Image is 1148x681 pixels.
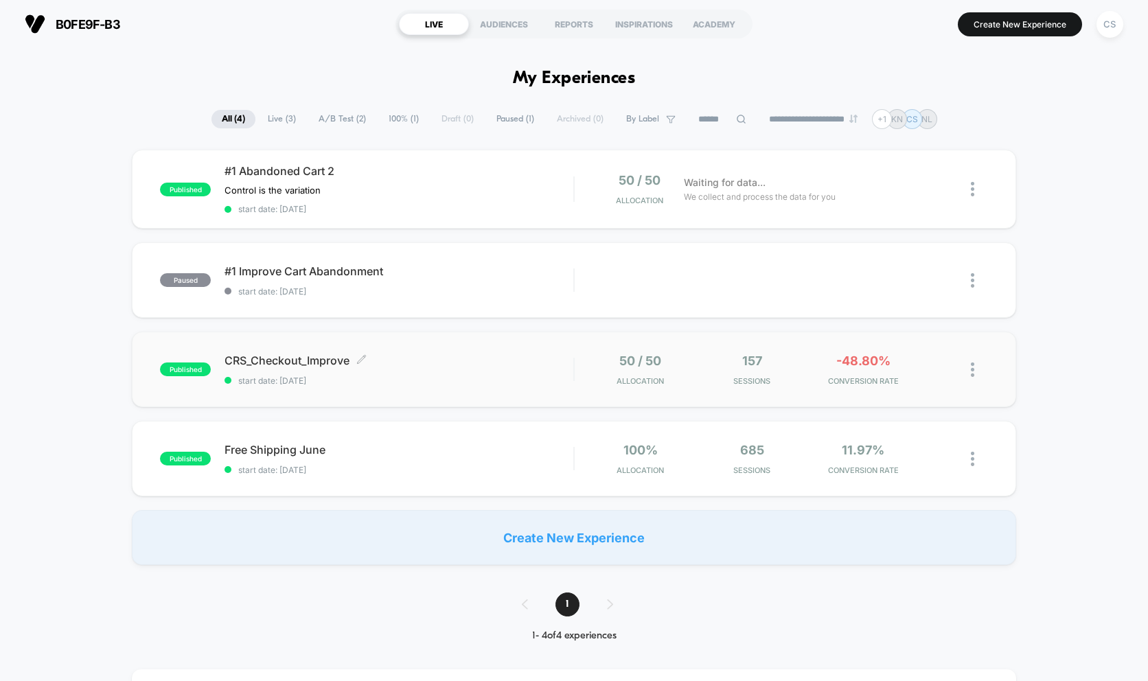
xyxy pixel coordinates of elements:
span: 50 / 50 [619,173,661,187]
h1: My Experiences [513,69,636,89]
span: 1 [555,592,579,616]
p: NL [921,114,932,124]
div: CS [1097,11,1123,38]
div: + 1 [872,109,892,129]
span: All ( 4 ) [211,110,255,128]
span: 685 [740,443,764,457]
span: start date: [DATE] [225,376,573,386]
div: REPORTS [539,13,609,35]
span: Waiting for data... [684,175,766,190]
div: ACADEMY [679,13,749,35]
span: 100% ( 1 ) [378,110,429,128]
span: CRS_Checkout_Improve [225,354,573,367]
span: CONVERSION RATE [811,376,915,386]
span: We collect and process the data for you [684,190,836,203]
span: #1 Abandoned Cart 2 [225,164,573,178]
div: 1 - 4 of 4 experiences [508,630,641,642]
span: 157 [742,354,762,368]
span: published [160,452,211,465]
button: CS [1092,10,1127,38]
span: b0fe9f-b3 [56,17,120,32]
div: INSPIRATIONS [609,13,679,35]
span: Live ( 3 ) [257,110,306,128]
span: 11.97% [842,443,884,457]
span: published [160,183,211,196]
span: paused [160,273,211,287]
span: Allocation [616,196,663,205]
img: close [971,273,974,288]
img: close [971,362,974,377]
p: CS [906,114,918,124]
button: b0fe9f-b3 [21,13,124,35]
span: Paused ( 1 ) [486,110,544,128]
div: Create New Experience [132,510,1015,565]
span: start date: [DATE] [225,286,573,297]
span: Free Shipping June [225,443,573,457]
img: close [971,182,974,196]
span: #1 Improve Cart Abandonment [225,264,573,278]
img: Visually logo [25,14,45,34]
span: 50 / 50 [619,354,661,368]
span: A/B Test ( 2 ) [308,110,376,128]
span: CONVERSION RATE [811,465,915,475]
span: published [160,362,211,376]
span: Allocation [617,376,664,386]
span: 100% [623,443,658,457]
span: start date: [DATE] [225,465,573,475]
img: close [971,452,974,466]
span: Sessions [700,465,804,475]
span: -48.80% [836,354,891,368]
span: Sessions [700,376,804,386]
span: start date: [DATE] [225,204,573,214]
span: Allocation [617,465,664,475]
p: KN [891,114,903,124]
button: Create New Experience [958,12,1082,36]
div: AUDIENCES [469,13,539,35]
span: By Label [626,114,659,124]
img: end [849,115,858,123]
span: Control is the variation [225,185,321,196]
div: LIVE [399,13,469,35]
